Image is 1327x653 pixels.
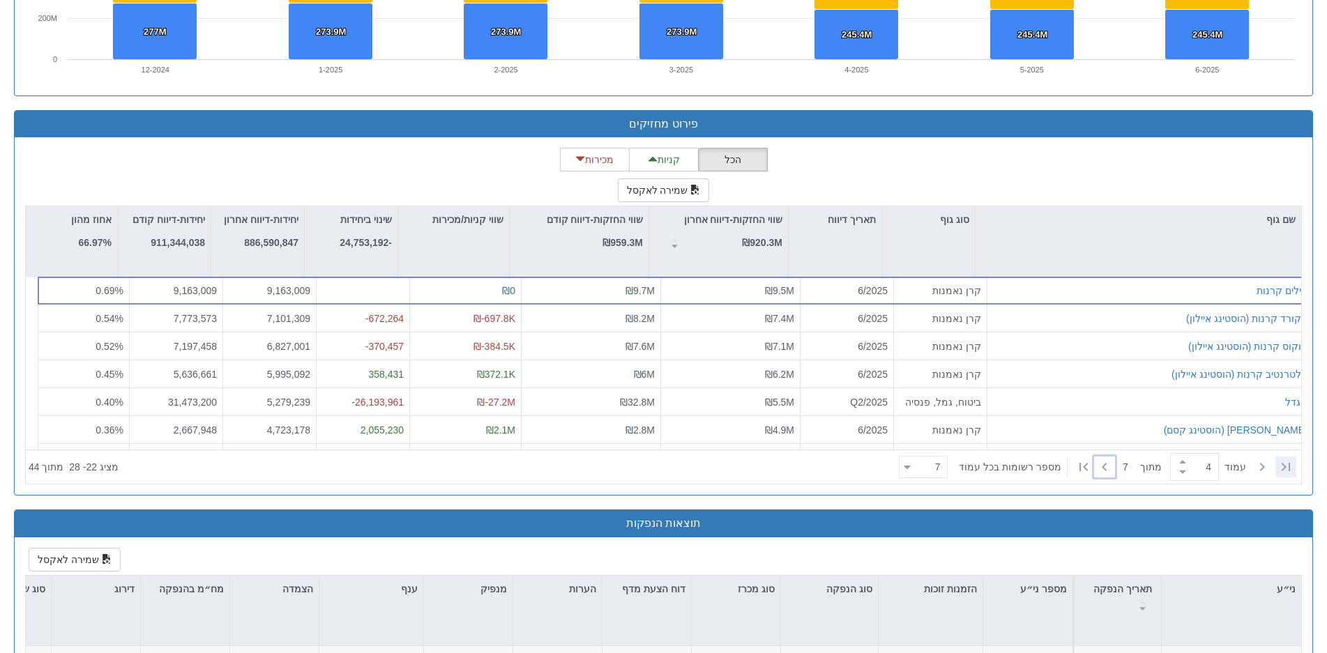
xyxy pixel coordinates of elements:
[602,237,643,248] strong: ₪959.3M
[322,339,404,353] div: -370,457
[1224,460,1246,474] span: ‏עמוד
[135,284,217,298] div: 9,163,009
[806,395,888,409] div: Q2/2025
[141,576,229,618] div: מח״מ בהנפקה
[625,285,655,296] span: ₪9.7M
[513,576,602,602] div: הערות
[618,178,710,202] button: שמירה לאקסל
[634,369,655,380] span: ₪6M
[742,237,782,248] strong: ₪920.3M
[765,424,794,436] span: ₪4.9M
[25,517,1302,530] h3: תוצאות הנפקות
[229,395,310,409] div: 5,279,239
[132,212,205,227] p: יחידות-דיווח קודם
[44,423,123,437] div: 0.36 %
[322,395,404,409] div: -26,193,961
[1186,312,1307,325] button: אקורד קרנות (הוסטינג איילון)
[765,285,794,296] span: ₪9.5M
[806,423,888,437] div: 6/2025
[1162,576,1301,602] div: ני״ע
[398,206,509,233] div: שווי קניות/מכירות
[502,285,515,296] span: ₪0
[669,66,693,74] text: 3-2025
[959,460,1061,474] span: ‏מספר רשומות בכל עמוד
[477,397,515,408] span: ₪-27.2M
[229,423,310,437] div: 4,723,178
[29,452,119,482] div: ‏מציג 22 - 28 ‏ מתוך 44
[135,395,217,409] div: 31,473,200
[900,339,981,353] div: קרן נאמנות
[38,14,57,22] text: 200M
[142,66,169,74] text: 12-2024
[1123,460,1140,474] span: 7
[44,339,123,353] div: 0.52 %
[1257,284,1307,298] button: אילים קרנות
[900,284,981,298] div: קרן נאמנות
[765,341,794,352] span: ₪7.1M
[806,367,888,381] div: 6/2025
[44,312,123,325] div: 0.54 %
[319,576,423,602] div: ענף
[893,452,1298,482] div: ‏ מתוך
[789,206,881,233] div: תאריך דיווח
[473,313,515,324] span: ₪-697.8K
[781,576,878,602] div: סוג הנפקה
[806,339,888,353] div: 6/2025
[144,26,167,37] tspan: 277M
[322,367,404,381] div: 358,431
[316,26,346,37] tspan: 273.9M
[1188,339,1307,353] button: פוקוס קרנות (הוסטינג איילון)
[229,339,310,353] div: 6,827,001
[44,367,123,381] div: 0.45 %
[52,576,140,602] div: דירוג
[806,312,888,325] div: 6/2025
[602,576,691,618] div: דוח הצעת מדף
[44,284,123,298] div: 0.69 %
[692,576,780,602] div: סוג מכרז
[25,118,1302,130] h3: פירוט מחזיקים
[625,341,655,352] span: ₪7.6M
[1171,367,1307,381] button: אלטרנטיב קרנות (הוסטינג איילון)
[1020,66,1044,74] text: 5-2025
[765,397,794,408] span: ₪5.5M
[79,237,112,248] strong: 66.97%
[244,237,298,248] strong: 886,590,847
[547,212,643,227] p: שווי החזקות-דיווח קודם
[486,424,515,436] span: ₪2.1M
[53,55,57,63] text: 0
[135,367,217,381] div: 5,636,661
[230,576,319,602] div: הצמדה
[494,66,517,74] text: 2-2025
[224,212,298,227] p: יחידות-דיווח אחרון
[29,548,121,571] button: שמירה לאקסל
[882,206,975,233] div: סוג גוף
[983,576,1072,602] div: מספר ני״ע
[842,29,872,40] tspan: 245.4M
[1285,395,1307,409] button: מגדל
[684,212,782,227] p: שווי החזקות-דיווח אחרון
[229,367,310,381] div: 5,995,092
[667,26,697,37] tspan: 273.9M
[976,206,1301,233] div: שם גוף
[698,148,768,171] button: הכל
[477,369,515,380] span: ₪372.1K
[44,395,123,409] div: 0.40 %
[629,148,699,171] button: קניות
[625,424,655,436] span: ₪2.8M
[1164,423,1307,437] button: [PERSON_NAME] (הוסטינג קסם)
[900,312,981,325] div: קרן נאמנות
[491,26,521,37] tspan: 273.9M
[560,148,630,171] button: מכירות
[620,397,655,408] span: ₪32.8M
[135,423,217,437] div: 2,667,948
[71,212,112,227] p: אחוז מהון
[319,66,342,74] text: 1-2025
[900,395,981,409] div: ביטוח, גמל, פנסיה
[765,369,794,380] span: ₪6.2M
[806,284,888,298] div: 6/2025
